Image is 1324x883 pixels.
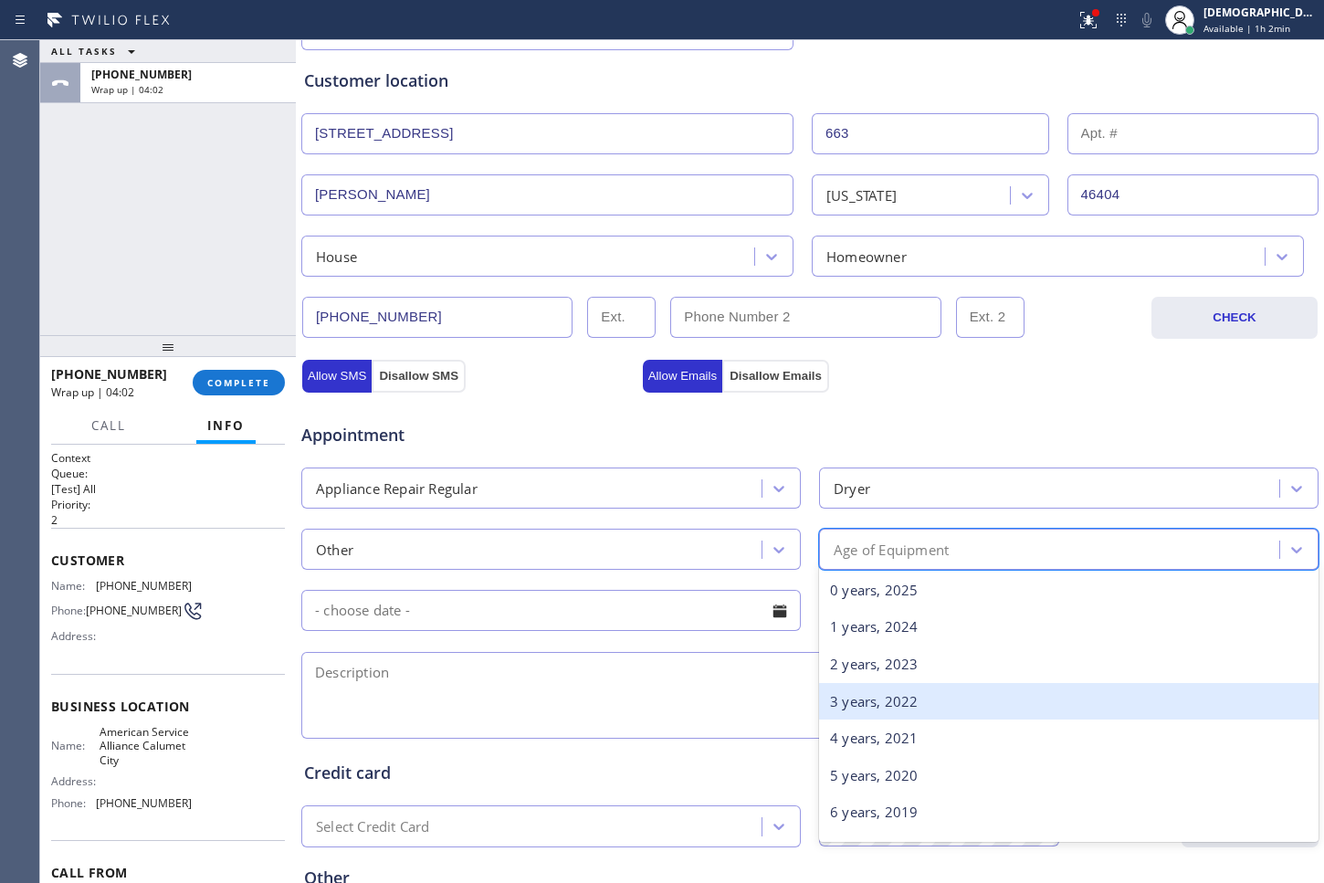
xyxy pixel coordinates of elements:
[51,629,100,643] span: Address:
[956,297,1025,338] input: Ext. 2
[301,423,638,447] span: Appointment
[51,450,285,466] h1: Context
[51,698,285,715] span: Business location
[51,604,86,617] span: Phone:
[372,360,466,393] button: Disallow SMS
[51,864,285,881] span: Call From
[207,376,270,389] span: COMPLETE
[826,246,907,267] div: Homeowner
[1067,174,1319,215] input: ZIP
[51,466,285,481] h2: Queue:
[80,408,137,444] button: Call
[196,408,256,444] button: Info
[207,417,245,434] span: Info
[819,831,1319,868] div: 7 years, 2018
[670,297,940,338] input: Phone Number 2
[834,478,870,499] div: Dryer
[643,360,723,393] button: Allow Emails
[51,552,285,569] span: Customer
[51,796,96,810] span: Phone:
[316,539,353,560] div: Other
[304,761,1316,785] div: Credit card
[51,774,100,788] span: Address:
[826,184,897,205] div: [US_STATE]
[1151,297,1318,339] button: CHECK
[812,113,1049,154] input: Street #
[1203,22,1290,35] span: Available | 1h 2min
[91,67,192,82] span: [PHONE_NUMBER]
[834,539,949,560] div: Age of Equipment
[301,174,793,215] input: City
[316,816,430,837] div: Select Credit Card
[51,579,96,593] span: Name:
[819,683,1319,720] div: 3 years, 2022
[819,757,1319,794] div: 5 years, 2020
[51,384,134,400] span: Wrap up | 04:02
[40,40,153,62] button: ALL TASKS
[51,481,285,497] p: [Test] All
[819,794,1319,831] div: 6 years, 2019
[100,725,191,767] span: American Service Alliance Calumet City
[96,579,192,593] span: [PHONE_NUMBER]
[302,297,573,338] input: Phone Number
[1067,113,1319,154] input: Apt. #
[316,246,357,267] div: House
[1134,7,1160,33] button: Mute
[819,720,1319,757] div: 4 years, 2021
[304,68,1316,93] div: Customer location
[301,590,801,631] input: - choose date -
[819,646,1319,683] div: 2 years, 2023
[91,417,126,434] span: Call
[302,360,372,393] button: Allow SMS
[91,83,163,96] span: Wrap up | 04:02
[819,608,1319,646] div: 1 years, 2024
[51,365,167,383] span: [PHONE_NUMBER]
[316,478,478,499] div: Appliance Repair Regular
[722,360,829,393] button: Disallow Emails
[86,604,182,617] span: [PHONE_NUMBER]
[1203,5,1319,20] div: [DEMOGRAPHIC_DATA][PERSON_NAME]
[51,497,285,512] h2: Priority:
[51,45,117,58] span: ALL TASKS
[51,512,285,528] p: 2
[587,297,656,338] input: Ext.
[51,739,100,752] span: Name:
[96,796,192,810] span: [PHONE_NUMBER]
[301,113,793,154] input: Address
[193,370,285,395] button: COMPLETE
[819,572,1319,609] div: 0 years, 2025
